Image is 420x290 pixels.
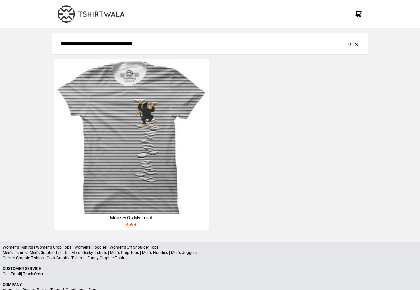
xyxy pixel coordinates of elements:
[3,272,10,276] a: Call
[58,5,124,23] img: TW-LOGO-400-104.png
[346,40,353,48] button: Submit your search query.
[54,214,209,221] div: Monkey On My Front
[3,250,417,255] p: Men's T-shirts | Men's Graphic T-shirts | Men's Geeky T-shirts | Men's Crop Tops | Men's Hoodies ...
[3,271,417,277] p: | |
[3,282,417,287] p: Company
[23,272,43,276] a: Track Order
[54,59,209,214] img: monkey-climbing-320x320.jpg
[54,221,209,230] div: ₹ 699
[54,59,209,230] a: Monkey On My Front₹699
[11,272,21,276] a: Email
[353,40,360,48] button: Clear the search query.
[3,245,417,250] p: Women's T-shirts | Women's Crop Tops | Women's Hoodies | Women's Off Shoulder Tops
[3,255,417,261] p: Cricket Graphic T-shirts | Geek Graphic T-shirts | Funny Graphic T-shirts |
[3,266,417,271] p: Customer Service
